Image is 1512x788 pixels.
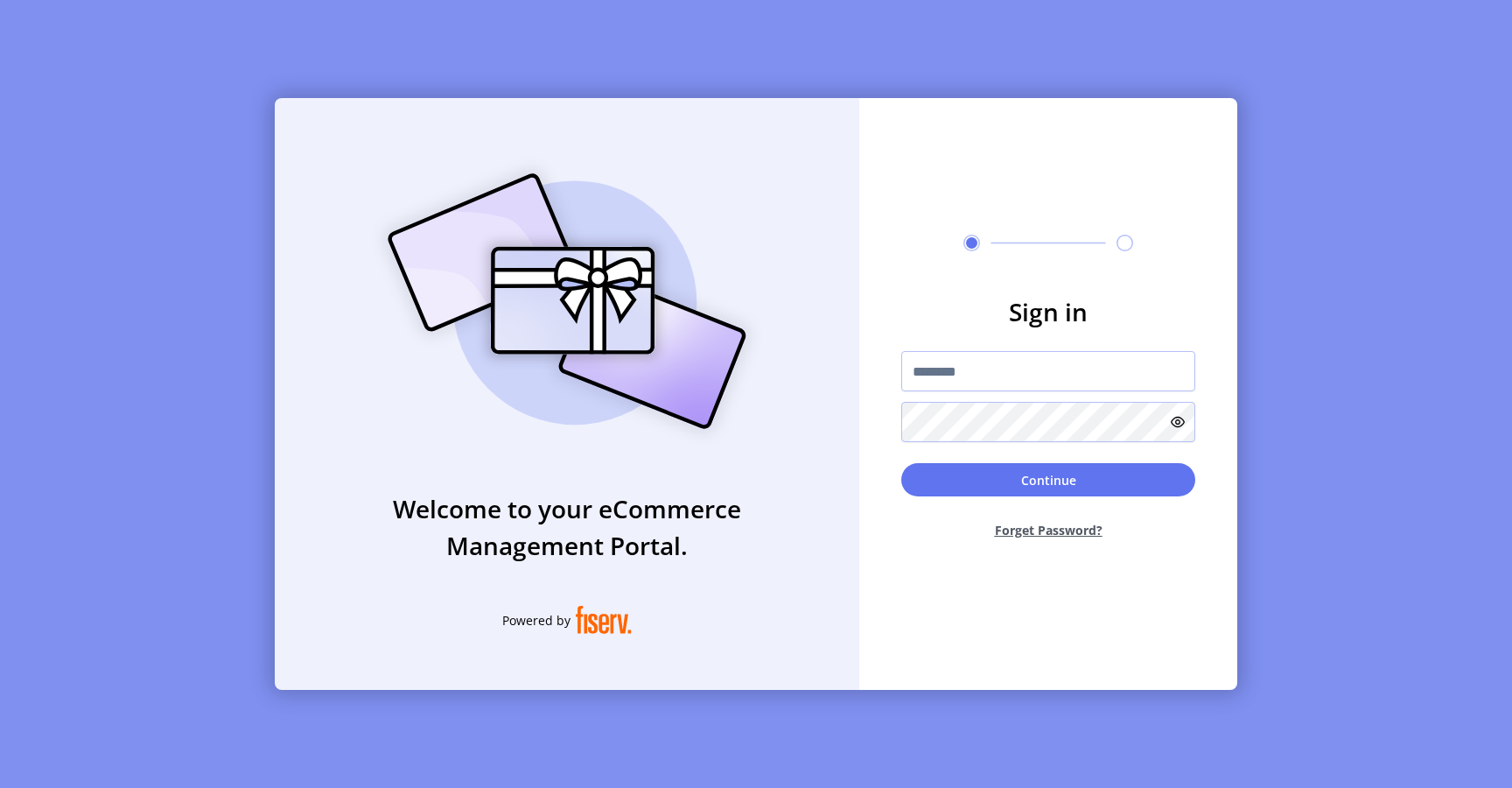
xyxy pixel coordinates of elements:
button: Continue [901,463,1195,496]
h3: Sign in [901,293,1195,330]
img: card_Illustration.svg [361,154,773,448]
h3: Welcome to your eCommerce Management Portal. [275,490,859,564]
button: Forget Password? [901,507,1195,553]
span: Powered by [502,611,570,630]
